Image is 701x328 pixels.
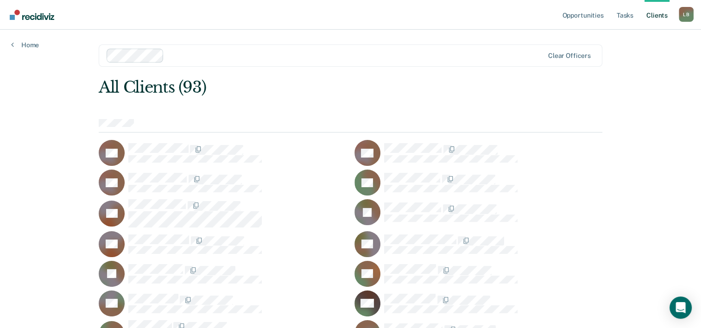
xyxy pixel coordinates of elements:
[10,10,54,20] img: Recidiviz
[548,52,591,60] div: Clear officers
[679,7,694,22] div: L B
[669,296,692,319] div: Open Intercom Messenger
[99,78,501,97] div: All Clients (93)
[679,7,694,22] button: Profile dropdown button
[11,41,39,49] a: Home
